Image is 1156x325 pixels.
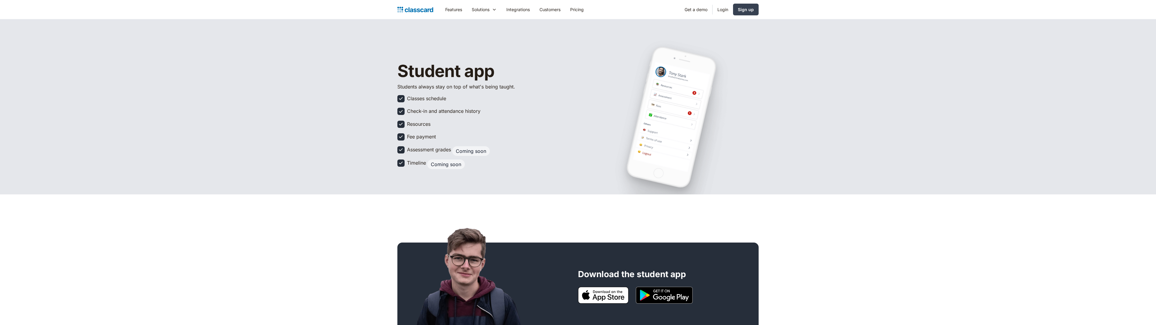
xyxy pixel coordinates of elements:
div: Coming soon [431,161,461,167]
div: Check-in and attendance history [407,108,480,114]
div: Solutions [472,6,489,13]
p: Students always stay on top of what's being taught. [397,83,524,90]
h3: Download the student app [578,269,686,280]
a: Features [440,3,467,16]
div: Resources [407,121,430,127]
a: Get a demo [680,3,712,16]
div: Coming soon [456,148,486,154]
div: Sign up [738,6,754,13]
div: Timeline [407,159,426,166]
div: Assessment grades [407,146,451,153]
div: Classes schedule [407,95,446,102]
a: Customers [535,3,565,16]
a: Integrations [502,3,535,16]
a: Logo [397,5,433,14]
div: Fee payment [407,133,436,140]
a: Pricing [565,3,589,16]
div: Solutions [467,3,502,16]
a: Sign up [733,4,759,15]
a: Login [713,3,733,16]
h1: Student app [397,62,554,81]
